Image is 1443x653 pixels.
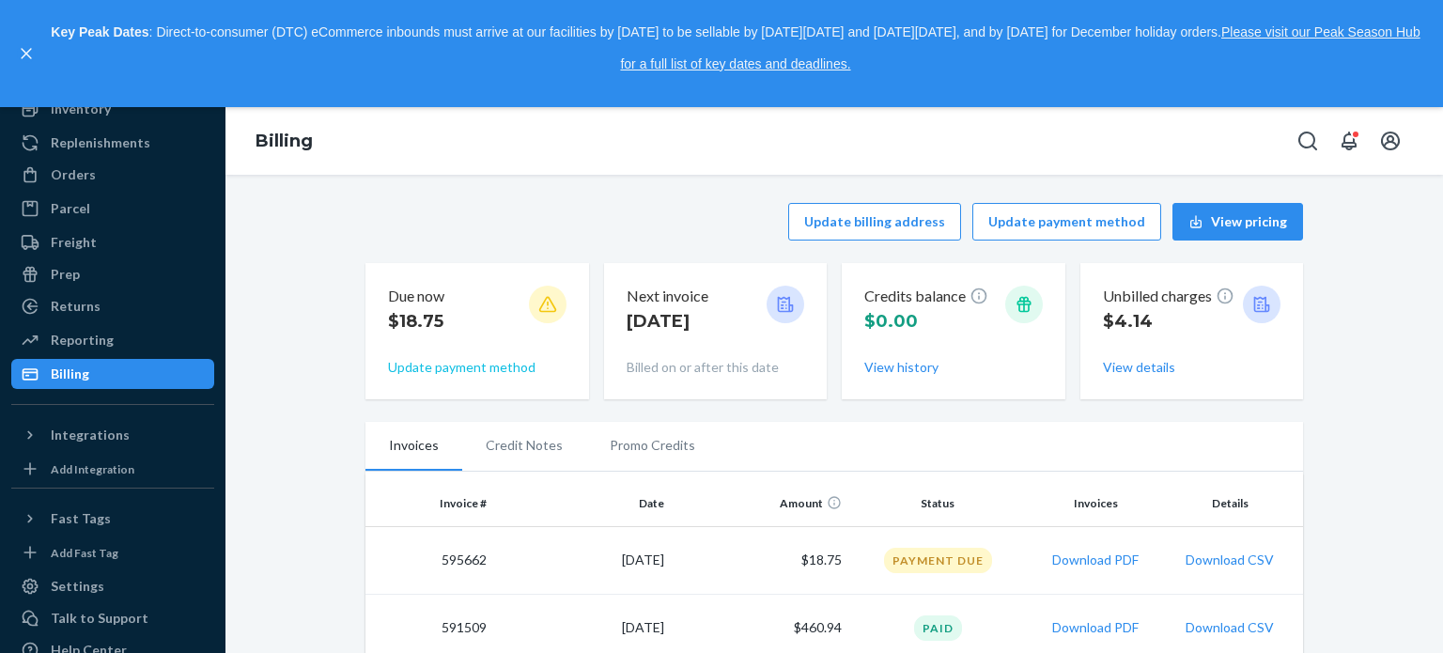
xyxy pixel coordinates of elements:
[365,422,462,471] li: Invoices
[849,481,1027,526] th: Status
[11,259,214,289] a: Prep
[1186,551,1274,569] button: Download CSV
[788,203,961,241] button: Update billing address
[51,233,97,252] div: Freight
[11,325,214,355] a: Reporting
[388,309,444,334] p: $18.75
[51,426,130,444] div: Integrations
[365,481,494,526] th: Invoice #
[672,526,849,594] td: $18.75
[11,603,214,633] a: Talk to Support
[11,359,214,389] a: Billing
[1330,122,1368,160] button: Open notifications
[11,420,214,450] button: Integrations
[11,194,214,224] a: Parcel
[1372,122,1409,160] button: Open account menu
[51,265,80,284] div: Prep
[388,286,444,307] p: Due now
[11,94,214,124] a: Inventory
[1103,309,1234,334] p: $4.14
[51,100,111,118] div: Inventory
[240,115,328,169] ol: breadcrumbs
[17,44,36,63] button: close,
[11,160,214,190] a: Orders
[672,481,849,526] th: Amount
[51,577,104,596] div: Settings
[51,133,150,152] div: Replenishments
[11,541,214,564] a: Add Fast Tag
[51,609,148,628] div: Talk to Support
[1052,618,1139,637] button: Download PDF
[864,311,918,332] span: $0.00
[1103,358,1175,377] button: View details
[11,571,214,601] a: Settings
[45,17,1426,80] p: : Direct-to-consumer (DTC) eCommerce inbounds must arrive at our facilities by [DATE] to be sella...
[1165,481,1303,526] th: Details
[11,291,214,321] a: Returns
[11,227,214,257] a: Freight
[51,545,118,561] div: Add Fast Tag
[914,615,962,641] div: Paid
[51,365,89,383] div: Billing
[256,131,313,151] a: Billing
[1186,618,1274,637] button: Download CSV
[972,203,1161,241] button: Update payment method
[864,286,988,307] p: Credits balance
[388,358,535,377] button: Update payment method
[11,458,214,480] a: Add Integration
[51,461,134,477] div: Add Integration
[11,504,214,534] button: Fast Tags
[864,358,939,377] button: View history
[1052,551,1139,569] button: Download PDF
[1289,122,1327,160] button: Open Search Box
[1172,203,1303,241] button: View pricing
[620,24,1420,71] a: Please visit our Peak Season Hub for a full list of key dates and deadlines.
[627,358,805,377] p: Billed on or after this date
[51,297,101,316] div: Returns
[494,526,672,594] td: [DATE]
[884,548,992,573] div: Payment Due
[462,422,586,469] li: Credit Notes
[51,165,96,184] div: Orders
[11,128,214,158] a: Replenishments
[51,509,111,528] div: Fast Tags
[627,309,708,334] p: [DATE]
[1027,481,1165,526] th: Invoices
[494,481,672,526] th: Date
[627,286,708,307] p: Next invoice
[365,526,494,594] td: 595662
[51,331,114,350] div: Reporting
[586,422,719,469] li: Promo Credits
[51,199,90,218] div: Parcel
[1103,286,1234,307] p: Unbilled charges
[51,24,148,39] strong: Key Peak Dates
